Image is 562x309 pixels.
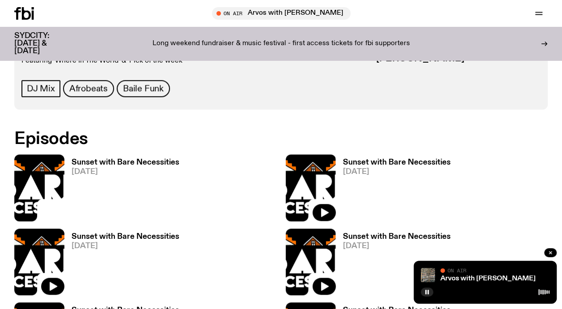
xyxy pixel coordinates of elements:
[69,84,108,93] span: Afrobeats
[336,233,451,295] a: Sunset with Bare Necessities[DATE]
[64,159,179,221] a: Sunset with Bare Necessities[DATE]
[64,233,179,295] a: Sunset with Bare Necessities[DATE]
[123,84,164,93] span: Baile Funk
[14,229,64,295] img: Bare Necessities
[336,159,451,221] a: Sunset with Bare Necessities[DATE]
[63,80,114,97] a: Afrobeats
[72,168,179,176] span: [DATE]
[72,233,179,241] h3: Sunset with Bare Necessities
[14,154,64,221] img: Bare Necessities
[14,131,367,147] h2: Episodes
[448,267,466,273] span: On Air
[21,80,60,97] a: DJ Mix
[286,229,336,295] img: Bare Necessities
[21,57,367,65] p: Featuring 'Where In The World' & 'Pick of the week'
[152,40,410,48] p: Long weekend fundraiser & music festival - first access tickets for fbi supporters
[27,84,55,93] span: DJ Mix
[343,233,451,241] h3: Sunset with Bare Necessities
[343,159,451,166] h3: Sunset with Bare Necessities
[376,54,541,63] h3: [PERSON_NAME]
[72,159,179,166] h3: Sunset with Bare Necessities
[286,154,336,221] img: Bare Necessities
[14,32,72,55] h3: SYDCITY: [DATE] & [DATE]
[421,268,435,282] img: A corner shot of the fbi music library
[440,275,536,282] a: Arvos with [PERSON_NAME]
[72,242,179,250] span: [DATE]
[212,7,351,20] button: On AirArvos with [PERSON_NAME]
[343,168,451,176] span: [DATE]
[343,242,451,250] span: [DATE]
[117,80,170,97] a: Baile Funk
